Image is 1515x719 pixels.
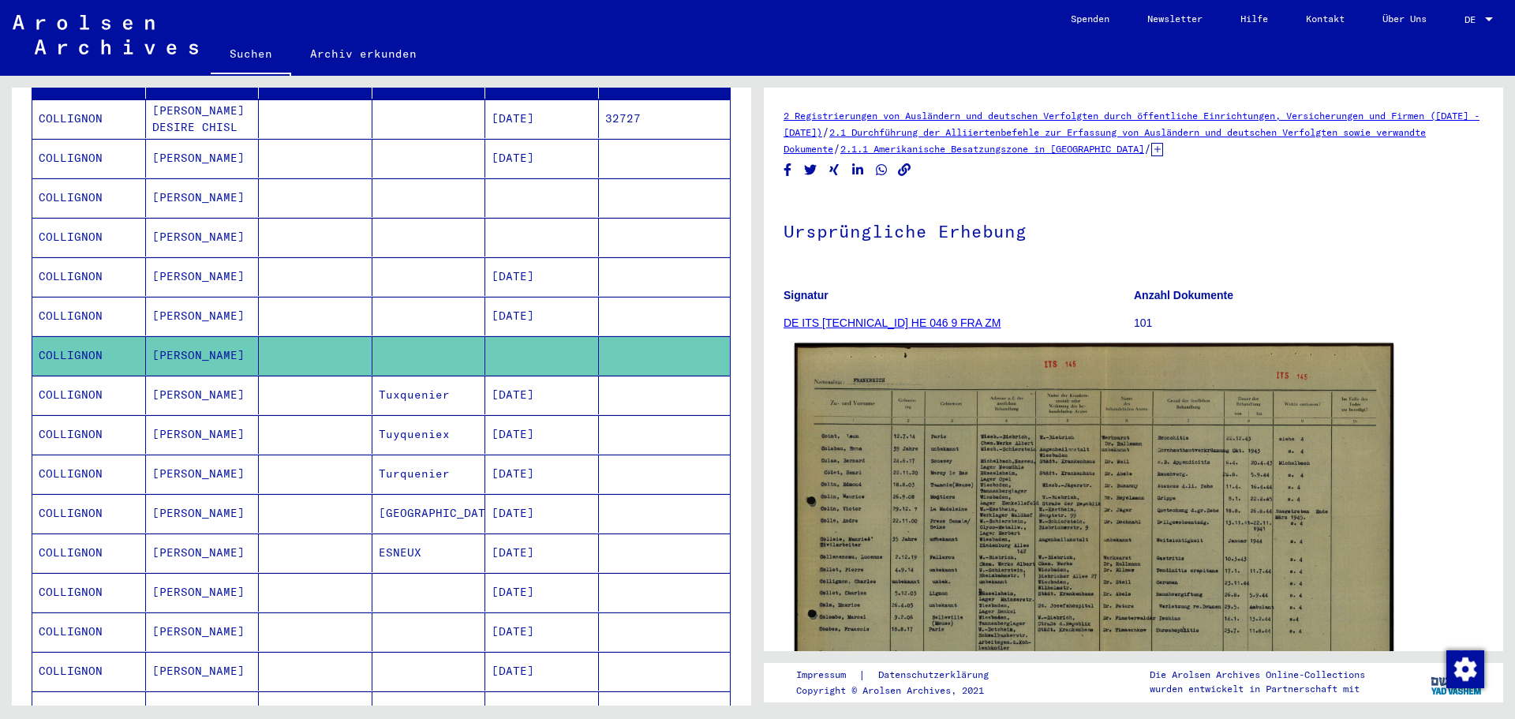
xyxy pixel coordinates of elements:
p: Die Arolsen Archives Online-Collections [1150,668,1365,682]
a: Archiv erkunden [291,35,436,73]
mat-cell: ESNEUX [372,534,486,572]
mat-cell: COLLIGNON [32,257,146,296]
button: Share on Facebook [780,160,796,180]
a: Suchen [211,35,291,76]
mat-cell: [DATE] [485,494,599,533]
button: Share on LinkedIn [850,160,866,180]
mat-cell: [PERSON_NAME] [146,612,260,651]
mat-cell: [DATE] [485,415,599,454]
mat-cell: [GEOGRAPHIC_DATA] [372,494,486,533]
mat-cell: COLLIGNON [32,376,146,414]
mat-cell: Tuxquenier [372,376,486,414]
span: / [833,141,840,155]
mat-cell: [PERSON_NAME] [146,178,260,217]
mat-cell: [PERSON_NAME] [146,257,260,296]
mat-cell: COLLIGNON [32,218,146,257]
mat-cell: COLLIGNON [32,455,146,493]
p: Copyright © Arolsen Archives, 2021 [796,683,1008,698]
button: Share on Xing [826,160,843,180]
mat-cell: Tuyqueniex [372,415,486,454]
img: yv_logo.png [1427,662,1487,702]
mat-cell: COLLIGNON [32,534,146,572]
a: 2.1.1 Amerikanische Besatzungszone in [GEOGRAPHIC_DATA] [840,143,1144,155]
mat-cell: COLLIGNON [32,494,146,533]
mat-cell: [DATE] [485,139,599,178]
mat-cell: [PERSON_NAME] [146,534,260,572]
mat-cell: COLLIGNON [32,297,146,335]
img: Arolsen_neg.svg [13,15,198,54]
mat-cell: [PERSON_NAME] [146,652,260,691]
mat-cell: [PERSON_NAME] [146,376,260,414]
mat-cell: [DATE] [485,257,599,296]
mat-cell: COLLIGNON [32,573,146,612]
div: | [796,667,1008,683]
h1: Ursprüngliche Erhebung [784,195,1483,264]
mat-cell: [DATE] [485,652,599,691]
mat-cell: [PERSON_NAME] [146,297,260,335]
a: 2.1 Durchführung der Alliiertenbefehle zur Erfassung von Ausländern und deutschen Verfolgten sowi... [784,126,1426,155]
mat-cell: [PERSON_NAME] [146,573,260,612]
button: Copy link [896,160,913,180]
mat-cell: COLLIGNON [32,612,146,651]
p: 101 [1134,315,1483,331]
mat-cell: COLLIGNON [32,139,146,178]
mat-cell: [DATE] [485,573,599,612]
mat-cell: [DATE] [485,534,599,572]
mat-cell: [PERSON_NAME] [146,415,260,454]
mat-cell: [DATE] [485,376,599,414]
mat-cell: [PERSON_NAME] [146,218,260,257]
button: Share on WhatsApp [873,160,890,180]
p: wurden entwickelt in Partnerschaft mit [1150,682,1365,696]
b: Anzahl Dokumente [1134,289,1233,301]
div: Zustimmung ändern [1446,650,1483,687]
a: DE ITS [TECHNICAL_ID] HE 046 9 FRA ZM [784,316,1001,329]
mat-cell: [DATE] [485,297,599,335]
span: DE [1464,14,1482,25]
a: Impressum [796,667,858,683]
a: Datenschutzerklärung [866,667,1008,683]
span: / [1144,141,1151,155]
mat-cell: [PERSON_NAME] [146,455,260,493]
mat-cell: COLLIGNON [32,99,146,138]
mat-cell: COLLIGNON [32,415,146,454]
mat-cell: [PERSON_NAME] [146,494,260,533]
mat-cell: [PERSON_NAME] [146,336,260,375]
mat-cell: Turquenier [372,455,486,493]
b: Signatur [784,289,829,301]
mat-cell: [DATE] [485,612,599,651]
mat-cell: COLLIGNON [32,652,146,691]
a: 2 Registrierungen von Ausländern und deutschen Verfolgten durch öffentliche Einrichtungen, Versic... [784,110,1479,138]
mat-cell: [PERSON_NAME] DESIRE CHISL [146,99,260,138]
img: Zustimmung ändern [1446,650,1484,688]
span: / [822,125,829,139]
mat-cell: COLLIGNON [32,178,146,217]
button: Share on Twitter [802,160,819,180]
mat-cell: 32727 [599,99,731,138]
mat-cell: COLLIGNON [32,336,146,375]
mat-cell: [DATE] [485,99,599,138]
mat-cell: [DATE] [485,455,599,493]
mat-cell: [PERSON_NAME] [146,139,260,178]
